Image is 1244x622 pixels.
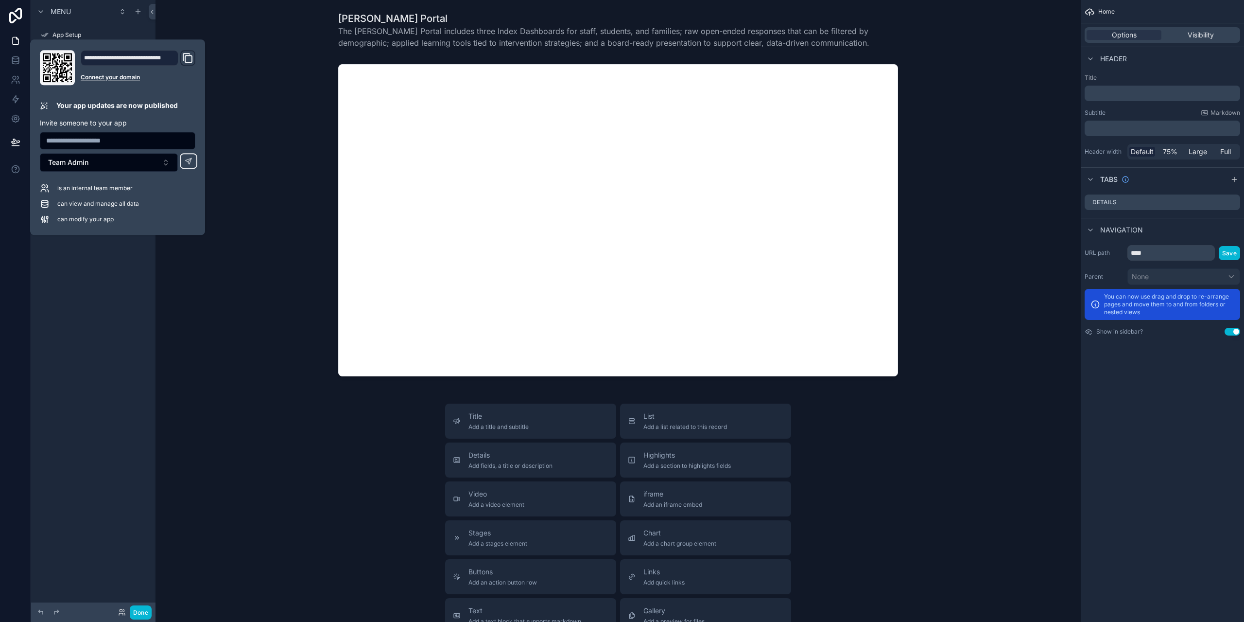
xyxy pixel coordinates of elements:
span: Navigation [1100,225,1143,235]
span: Video [468,489,524,499]
span: Add a chart group element [643,540,716,548]
button: DetailsAdd fields, a title or description [445,443,616,478]
a: Markdown [1201,109,1240,117]
span: Add a list related to this record [643,423,727,431]
button: ButtonsAdd an action button row [445,559,616,594]
span: Add an iframe embed [643,501,702,509]
span: None [1132,272,1149,282]
span: Header [1100,54,1127,64]
label: App Setup [52,31,148,39]
span: iframe [643,489,702,499]
span: Markdown [1210,109,1240,117]
span: Add a stages element [468,540,527,548]
label: Parent [1085,273,1123,281]
button: VideoAdd a video element [445,481,616,516]
button: ChartAdd a chart group element [620,520,791,555]
span: Team Admin [48,158,88,167]
span: can modify your app [57,215,114,223]
button: StagesAdd a stages element [445,520,616,555]
div: Domain and Custom Link [81,50,195,85]
div: scrollable content [1085,121,1240,136]
div: scrollable content [1085,86,1240,101]
button: HighlightsAdd a section to highlights fields [620,443,791,478]
span: Add a section to highlights fields [643,462,731,470]
span: Visibility [1188,30,1214,40]
p: You can now use drag and drop to re-arrange pages and move them to and from folders or nested views [1104,293,1234,316]
span: Details [468,450,553,460]
p: Invite someone to your app [40,118,195,128]
span: Full [1220,147,1231,157]
span: Add fields, a title or description [468,462,553,470]
label: Subtitle [1085,109,1106,117]
a: Connect your domain [81,73,195,81]
span: is an internal team member [57,184,133,192]
span: Large [1189,147,1207,157]
button: Select Button [40,153,178,172]
span: 75% [1163,147,1177,157]
label: Header width [1085,148,1123,156]
span: Default [1131,147,1154,157]
span: Text [468,606,581,616]
label: URL path [1085,249,1123,257]
label: Details [1092,198,1117,206]
span: Title [468,411,529,421]
span: Add quick links [643,579,685,586]
button: TitleAdd a title and subtitle [445,404,616,439]
p: Your app updates are now published [56,101,178,110]
span: Links [643,567,685,577]
label: Title [1085,74,1240,82]
span: Buttons [468,567,537,577]
label: Show in sidebar? [1096,328,1143,336]
button: ListAdd a list related to this record [620,404,791,439]
span: Add a title and subtitle [468,423,529,431]
button: Save [1219,246,1240,260]
span: can view and manage all data [57,200,139,208]
a: App Setup [37,27,150,43]
span: Stages [468,528,527,538]
span: Menu [51,7,71,17]
button: None [1127,268,1240,285]
span: Chart [643,528,716,538]
span: List [643,411,727,421]
span: Gallery [643,606,705,616]
span: Home [1098,8,1115,16]
span: Tabs [1100,175,1118,184]
span: Add an action button row [468,579,537,586]
button: iframeAdd an iframe embed [620,481,791,516]
span: Highlights [643,450,731,460]
span: Options [1112,30,1137,40]
button: LinksAdd quick links [620,559,791,594]
button: Done [130,605,152,620]
span: Add a video element [468,501,524,509]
